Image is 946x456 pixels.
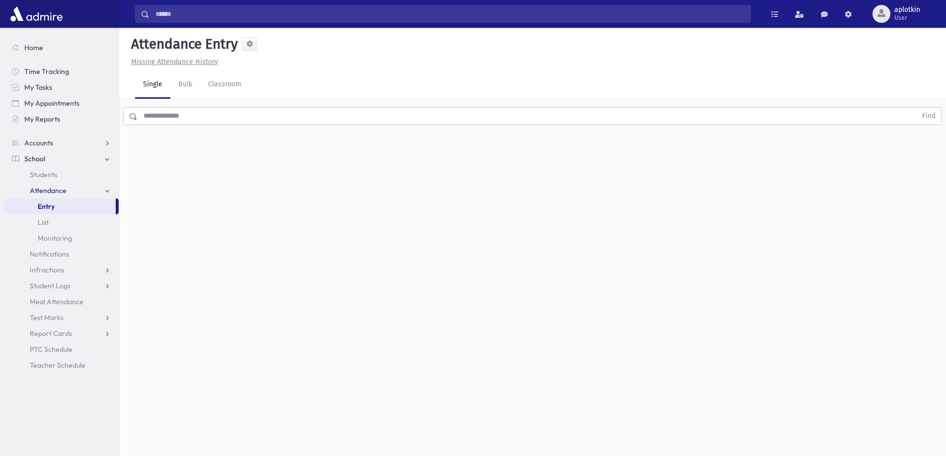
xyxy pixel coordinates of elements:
span: Home [24,43,43,52]
input: Search [149,5,750,23]
a: Home [4,40,119,56]
a: Attendance [4,183,119,198]
a: List [4,214,119,230]
a: Time Tracking [4,64,119,79]
a: Student Logs [4,278,119,294]
h5: Attendance Entry [127,36,238,53]
span: Meal Attendance [30,297,83,306]
span: Accounts [24,138,53,147]
button: Find [916,108,942,125]
a: Students [4,167,119,183]
a: Report Cards [4,326,119,341]
span: Notifications [30,250,69,259]
span: PTC Schedule [30,345,73,354]
span: User [894,14,920,22]
span: Test Marks [30,313,64,322]
a: Accounts [4,135,119,151]
u: Missing Attendance History [131,58,218,66]
a: School [4,151,119,167]
a: Teacher Schedule [4,357,119,373]
a: Monitoring [4,230,119,246]
span: aplotkin [894,6,920,14]
a: My Appointments [4,95,119,111]
span: Entry [38,202,55,211]
span: Students [30,170,57,179]
span: Attendance [30,186,67,195]
a: Bulk [170,71,200,99]
a: Test Marks [4,310,119,326]
a: Infractions [4,262,119,278]
img: AdmirePro [8,4,65,24]
a: Single [135,71,170,99]
a: PTC Schedule [4,341,119,357]
span: Monitoring [38,234,72,243]
span: Report Cards [30,329,72,338]
span: Time Tracking [24,67,69,76]
span: My Tasks [24,83,52,92]
span: School [24,154,45,163]
a: Meal Attendance [4,294,119,310]
span: Teacher Schedule [30,361,85,370]
span: Infractions [30,265,64,274]
a: My Reports [4,111,119,127]
span: Student Logs [30,281,71,290]
a: My Tasks [4,79,119,95]
span: My Reports [24,115,60,124]
a: Classroom [200,71,249,99]
span: My Appointments [24,99,79,108]
a: Notifications [4,246,119,262]
span: List [38,218,49,227]
a: Entry [4,198,116,214]
a: Missing Attendance History [127,58,218,66]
